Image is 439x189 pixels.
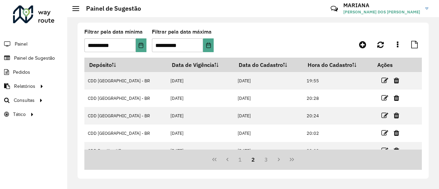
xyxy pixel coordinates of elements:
[343,9,420,15] span: [PERSON_NAME] DOS [PERSON_NAME]
[273,153,286,166] button: Next Page
[234,58,303,72] th: Data do Cadastro
[372,58,414,72] th: Ações
[84,125,167,142] td: CDD [GEOGRAPHIC_DATA] - BR
[15,40,27,48] span: Painel
[167,72,234,90] td: [DATE]
[167,125,234,142] td: [DATE]
[327,1,342,16] a: Contato Rápido
[14,83,35,90] span: Relatórios
[167,58,234,72] th: Data de Vigência
[14,55,55,62] span: Painel de Sugestão
[208,153,221,166] button: First Page
[303,90,372,107] td: 20:28
[167,90,234,107] td: [DATE]
[234,72,303,90] td: [DATE]
[394,128,399,138] a: Excluir
[303,58,372,72] th: Hora do Cadastro
[136,38,146,52] button: Choose Date
[394,111,399,120] a: Excluir
[14,97,35,104] span: Consultas
[247,153,260,166] button: 2
[167,107,234,125] td: [DATE]
[234,142,303,160] td: [DATE]
[285,153,298,166] button: Last Page
[152,28,212,36] label: Filtrar pela data máxima
[84,72,167,90] td: CDD [GEOGRAPHIC_DATA] - BR
[381,146,388,155] a: Editar
[381,111,388,120] a: Editar
[394,146,399,155] a: Excluir
[84,28,143,36] label: Filtrar pela data mínima
[394,93,399,103] a: Excluir
[234,90,303,107] td: [DATE]
[84,90,167,107] td: CDD [GEOGRAPHIC_DATA] - BR
[381,76,388,85] a: Editar
[221,153,234,166] button: Previous Page
[13,69,30,76] span: Pedidos
[167,142,234,160] td: [DATE]
[303,142,372,160] td: 22:02
[13,111,26,118] span: Tático
[84,58,167,72] th: Depósito
[234,153,247,166] button: 1
[394,76,399,85] a: Excluir
[234,107,303,125] td: [DATE]
[234,125,303,142] td: [DATE]
[303,107,372,125] td: 20:24
[381,128,388,138] a: Editar
[303,125,372,142] td: 20:02
[79,5,141,12] h2: Painel de Sugestão
[84,107,167,125] td: CDD [GEOGRAPHIC_DATA] - BR
[203,38,214,52] button: Choose Date
[381,93,388,103] a: Editar
[343,2,420,9] h3: MARIANA
[260,153,273,166] button: 3
[84,142,167,160] td: CDD Brasilia - XB
[303,72,372,90] td: 19:55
